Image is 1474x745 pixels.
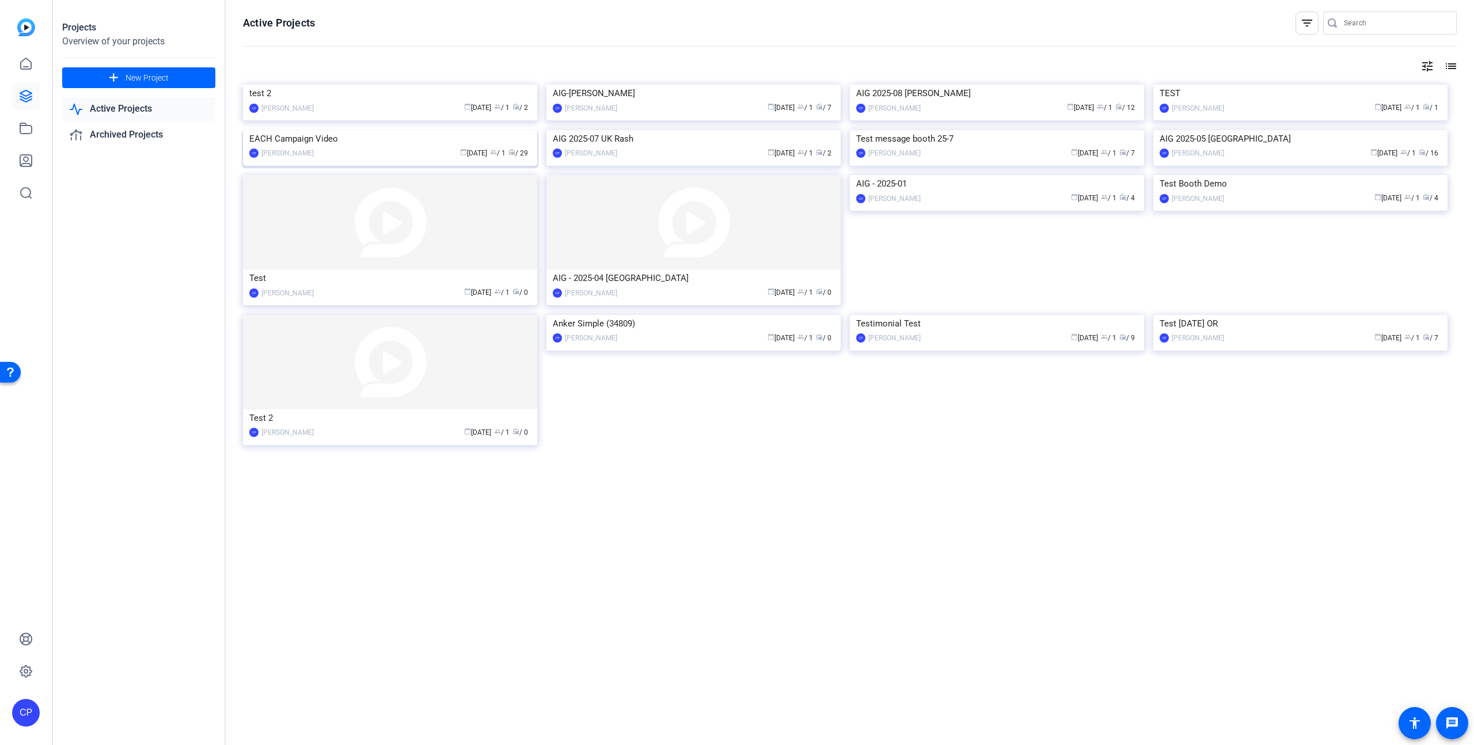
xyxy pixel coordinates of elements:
[494,288,501,295] span: group
[1160,104,1169,113] div: CP
[856,175,1138,192] div: AIG - 2025-01
[1419,149,1426,155] span: radio
[464,288,471,295] span: calendar_today
[1408,716,1422,730] mat-icon: accessibility
[565,147,617,159] div: [PERSON_NAME]
[797,288,804,295] span: group
[1071,334,1098,342] span: [DATE]
[1097,104,1112,112] span: / 1
[1300,16,1314,30] mat-icon: filter_list
[856,194,865,203] div: CP
[1101,334,1116,342] span: / 1
[797,149,813,157] span: / 1
[1374,334,1401,342] span: [DATE]
[1172,147,1224,159] div: [PERSON_NAME]
[512,288,519,295] span: radio
[1119,149,1135,157] span: / 7
[1374,333,1381,340] span: calendar_today
[553,85,834,102] div: AIG-[PERSON_NAME]
[1119,193,1126,200] span: radio
[816,103,823,110] span: radio
[1101,333,1108,340] span: group
[249,104,259,113] div: CP
[1443,59,1457,73] mat-icon: list
[1160,149,1169,158] div: CP
[1423,333,1430,340] span: radio
[512,428,528,436] span: / 0
[553,130,834,147] div: AIG 2025-07 UK Rash
[1071,149,1078,155] span: calendar_today
[856,315,1138,332] div: Testimonial Test
[1101,193,1108,200] span: group
[17,18,35,36] img: blue-gradient.svg
[1374,193,1381,200] span: calendar_today
[12,699,40,727] div: CP
[1115,104,1135,112] span: / 12
[1119,149,1126,155] span: radio
[1400,149,1416,157] span: / 1
[1404,333,1411,340] span: group
[512,288,528,297] span: / 0
[62,123,215,147] a: Archived Projects
[249,149,259,158] div: CP
[768,333,774,340] span: calendar_today
[460,149,467,155] span: calendar_today
[1071,193,1078,200] span: calendar_today
[1344,16,1448,30] input: Search
[856,130,1138,147] div: Test message booth 25-7
[1067,104,1094,112] span: [DATE]
[1423,103,1430,110] span: radio
[494,428,501,435] span: group
[249,269,531,287] div: Test
[1423,104,1438,112] span: / 1
[1400,149,1407,155] span: group
[1067,103,1074,110] span: calendar_today
[816,333,823,340] span: radio
[797,103,804,110] span: group
[1404,193,1411,200] span: group
[797,288,813,297] span: / 1
[1160,194,1169,203] div: CP
[249,85,531,102] div: test 2
[1160,175,1441,192] div: Test Booth Demo
[797,149,804,155] span: group
[1374,103,1381,110] span: calendar_today
[553,104,562,113] div: CP
[490,149,506,157] span: / 1
[1119,333,1126,340] span: radio
[1374,194,1401,202] span: [DATE]
[856,85,1138,102] div: AIG 2025-08 [PERSON_NAME]
[565,287,617,299] div: [PERSON_NAME]
[512,428,519,435] span: radio
[494,288,510,297] span: / 1
[249,288,259,298] div: CP
[856,333,865,343] div: CP
[1445,716,1459,730] mat-icon: message
[553,333,562,343] div: CP
[1404,194,1420,202] span: / 1
[249,428,259,437] div: CP
[1419,149,1438,157] span: / 16
[768,288,795,297] span: [DATE]
[768,104,795,112] span: [DATE]
[1119,334,1135,342] span: / 9
[1160,85,1441,102] div: TEST
[1420,59,1434,73] mat-icon: tune
[856,104,865,113] div: CP
[62,97,215,121] a: Active Projects
[1370,149,1377,155] span: calendar_today
[62,67,215,88] button: New Project
[460,149,487,157] span: [DATE]
[868,147,921,159] div: [PERSON_NAME]
[1404,103,1411,110] span: group
[797,104,813,112] span: / 1
[512,103,519,110] span: radio
[797,334,813,342] span: / 1
[512,104,528,112] span: / 2
[816,288,823,295] span: radio
[261,147,314,159] div: [PERSON_NAME]
[1374,104,1401,112] span: [DATE]
[494,103,501,110] span: group
[494,428,510,436] span: / 1
[464,103,471,110] span: calendar_today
